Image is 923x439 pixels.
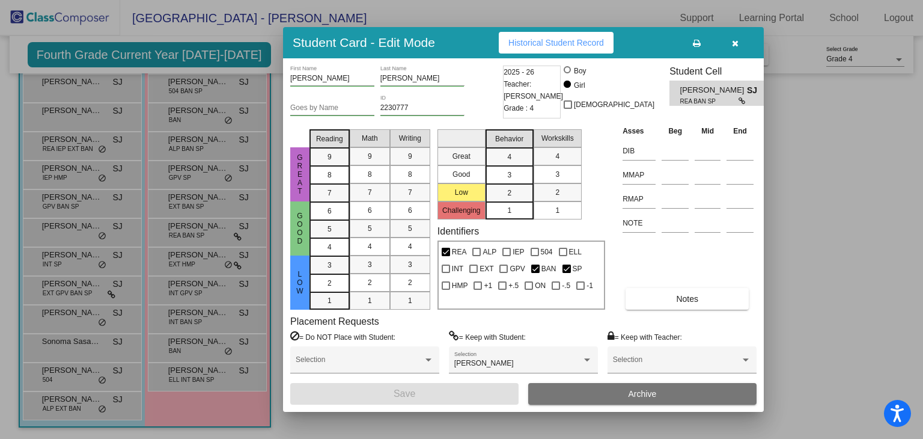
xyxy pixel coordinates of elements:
[408,187,412,198] span: 7
[569,245,582,259] span: ELL
[555,151,559,162] span: 4
[452,262,463,276] span: INT
[327,152,332,162] span: 9
[368,241,372,252] span: 4
[327,242,332,253] span: 4
[290,104,374,112] input: goes by name
[327,260,332,271] span: 3
[723,124,757,138] th: End
[368,205,372,216] span: 6
[294,212,305,245] span: Good
[659,124,692,138] th: Beg
[692,124,723,138] th: Mid
[408,277,412,288] span: 2
[528,383,757,405] button: Archive
[368,151,372,162] span: 9
[327,170,332,180] span: 8
[290,383,519,405] button: Save
[483,245,496,259] span: ALP
[623,190,656,208] input: assessment
[535,278,546,293] span: ON
[623,214,656,232] input: assessment
[368,169,372,180] span: 8
[368,187,372,198] span: 7
[573,262,582,276] span: SP
[316,134,343,144] span: Reading
[504,102,534,114] span: Grade : 4
[327,188,332,198] span: 7
[408,169,412,180] span: 8
[290,331,395,343] label: = Do NOT Place with Student:
[507,170,511,180] span: 3
[747,84,764,97] span: SJ
[573,80,585,91] div: Girl
[508,38,604,48] span: Historical Student Record
[676,294,698,304] span: Notes
[623,166,656,184] input: assessment
[623,142,656,160] input: assessment
[555,205,559,216] span: 1
[504,66,534,78] span: 2025 - 26
[508,278,519,293] span: +.5
[408,205,412,216] span: 6
[626,288,749,310] button: Notes
[408,151,412,162] span: 9
[294,270,305,295] span: Low
[399,133,421,144] span: Writing
[499,32,614,54] button: Historical Student Record
[541,262,556,276] span: BAN
[574,97,654,112] span: [DEMOGRAPHIC_DATA]
[368,259,372,270] span: 3
[541,245,553,259] span: 504
[293,35,435,50] h3: Student Card - Edit Mode
[452,278,468,293] span: HMP
[480,262,493,276] span: EXT
[513,245,524,259] span: IEP
[408,241,412,252] span: 4
[327,206,332,216] span: 6
[495,134,523,144] span: Behavior
[327,224,332,235] span: 5
[408,259,412,270] span: 3
[408,223,412,234] span: 5
[629,389,657,399] span: Archive
[368,295,372,306] span: 1
[449,331,526,343] label: = Keep with Student:
[362,133,378,144] span: Math
[507,152,511,162] span: 4
[620,124,659,138] th: Asses
[368,277,372,288] span: 2
[327,295,332,306] span: 1
[555,169,559,180] span: 3
[510,262,525,276] span: GPV
[541,133,574,144] span: Workskills
[452,245,467,259] span: REA
[608,331,682,343] label: = Keep with Teacher:
[380,104,465,112] input: Enter ID
[586,278,593,293] span: -1
[408,295,412,306] span: 1
[507,205,511,216] span: 1
[555,187,559,198] span: 2
[680,97,739,106] span: REA BAN SP
[484,278,492,293] span: +1
[680,84,747,97] span: [PERSON_NAME]
[437,226,479,237] label: Identifiers
[394,388,415,399] span: Save
[669,66,774,77] h3: Student Cell
[290,316,379,327] label: Placement Requests
[294,153,305,195] span: Great
[454,359,514,367] span: [PERSON_NAME]
[327,278,332,289] span: 2
[507,188,511,198] span: 2
[504,78,563,102] span: Teacher: [PERSON_NAME]
[368,223,372,234] span: 5
[573,66,586,76] div: Boy
[562,278,570,293] span: -.5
